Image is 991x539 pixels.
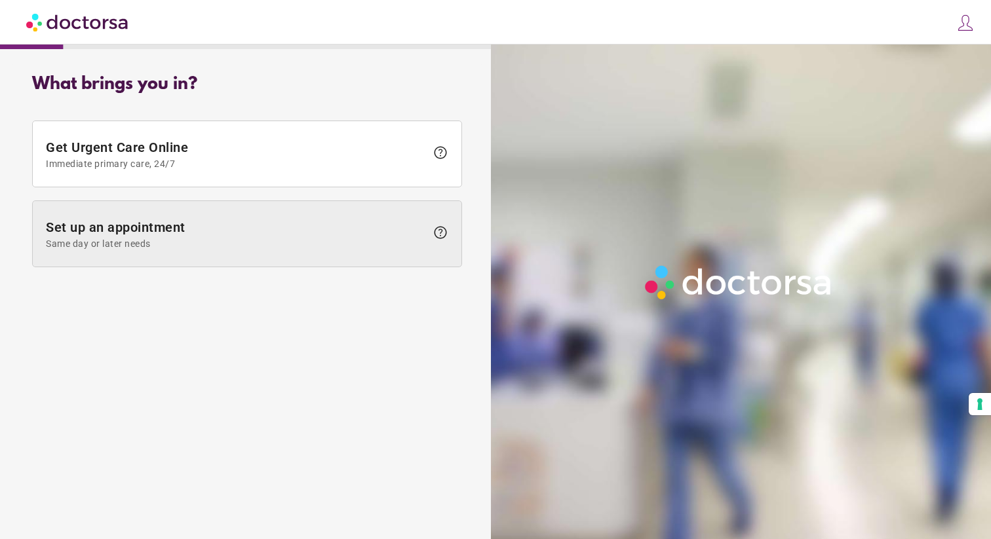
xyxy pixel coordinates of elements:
[26,7,130,37] img: Doctorsa.com
[433,145,448,160] span: help
[46,238,426,249] span: Same day or later needs
[46,158,426,169] span: Immediate primary care, 24/7
[640,260,838,304] img: Logo-Doctorsa-trans-White-partial-flat.png
[433,225,448,240] span: help
[32,75,462,94] div: What brings you in?
[46,139,426,169] span: Get Urgent Care Online
[969,393,991,415] button: Your consent preferences for tracking technologies
[46,219,426,249] span: Set up an appointment
[956,14,975,32] img: icons8-customer-100.png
